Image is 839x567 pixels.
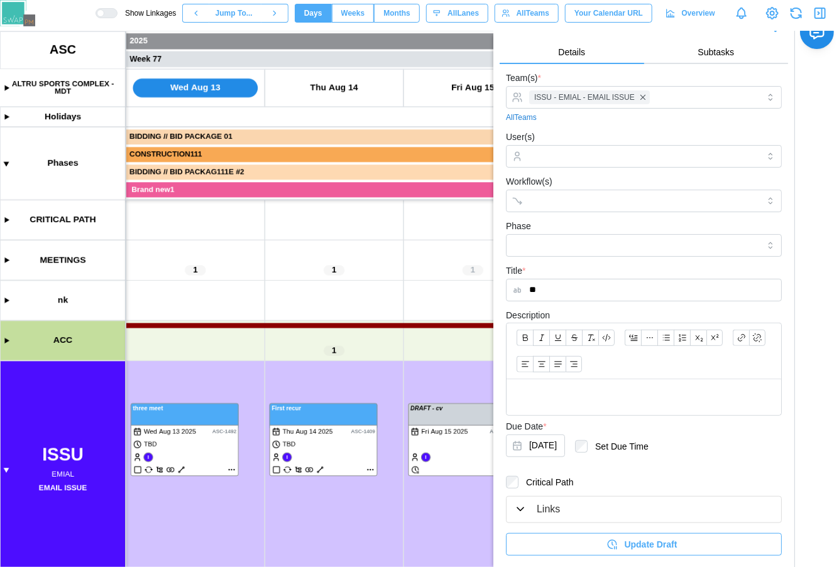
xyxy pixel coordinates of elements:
[641,330,657,346] button: Horizontal line
[374,4,420,23] button: Months
[787,4,805,22] button: Refresh Grid
[764,4,781,22] a: View Project
[506,131,535,144] label: User(s)
[574,4,643,22] span: Your Calendar URL
[383,4,410,22] span: Months
[341,4,365,22] span: Weeks
[566,356,582,372] button: Align text: right
[533,356,549,372] button: Align text: center
[537,502,560,517] div: Links
[549,356,566,372] button: Align text: justify
[506,420,547,434] label: Due Date
[506,112,537,124] a: All Teams
[690,330,706,346] button: Subscript
[565,4,652,23] button: Your Calendar URL
[209,4,261,23] button: Jump To...
[506,220,531,234] label: Phase
[698,48,734,57] span: Subtasks
[517,330,533,346] button: Bold
[582,330,598,346] button: Clear formatting
[731,3,752,24] a: Notifications
[733,330,749,346] button: Link
[506,309,550,323] label: Description
[518,476,573,489] label: Critical Path
[517,4,549,22] span: All Teams
[216,4,253,22] span: Jump To...
[533,330,549,346] button: Italic
[506,175,552,189] label: Workflow(s)
[295,4,332,23] button: Days
[749,330,765,346] button: Remove link
[517,356,533,372] button: Align text: left
[304,4,322,22] span: Days
[447,4,479,22] span: All Lanes
[625,330,641,346] button: Blockquote
[118,8,176,18] span: Show Linkages
[534,92,635,104] span: ISSU - EMIAL - EMAIL ISSUE
[624,534,677,555] span: Update Draft
[506,264,525,278] label: Title
[682,4,715,22] span: Overview
[588,440,649,453] label: Set Due Time
[426,4,488,23] button: AllLanes
[811,4,829,22] button: Close Drawer
[506,533,782,556] button: Update Draft
[332,4,375,23] button: Weeks
[558,48,585,57] span: Details
[495,4,559,23] button: AllTeams
[598,330,615,346] button: Code
[566,330,582,346] button: Strikethrough
[549,330,566,346] button: Underline
[659,4,725,23] a: Overview
[506,435,565,457] button: Aug 21, 2025
[706,330,723,346] button: Superscript
[507,497,781,522] button: Links
[657,330,674,346] button: Bullet list
[506,72,541,85] label: Team(s)
[674,330,690,346] button: Ordered list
